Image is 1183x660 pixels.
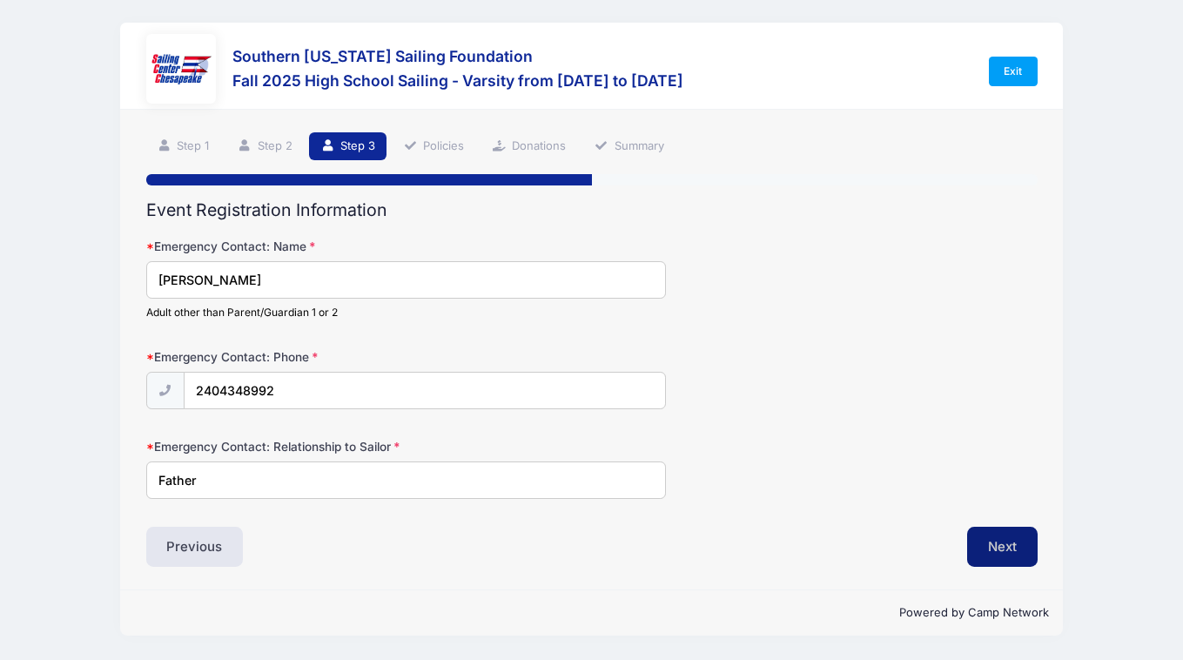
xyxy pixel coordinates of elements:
a: Donations [481,132,578,161]
a: Policies [392,132,475,161]
a: Step 2 [226,132,304,161]
h2: Event Registration Information [146,200,1038,220]
label: Emergency Contact: Phone [146,348,443,366]
h3: Southern [US_STATE] Sailing Foundation [232,47,683,65]
div: Adult other than Parent/Guardian 1 or 2 [146,305,666,320]
a: Step 1 [146,132,221,161]
p: Powered by Camp Network [135,604,1049,622]
a: Step 3 [309,132,386,161]
a: Exit [989,57,1038,86]
h3: Fall 2025 High School Sailing - Varsity from [DATE] to [DATE] [232,71,683,90]
input: (xxx) xxx-xxxx [184,372,666,409]
a: Summary [583,132,676,161]
button: Previous [146,527,244,567]
label: Emergency Contact: Name [146,238,443,255]
button: Next [967,527,1038,567]
label: Emergency Contact: Relationship to Sailor [146,438,443,455]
